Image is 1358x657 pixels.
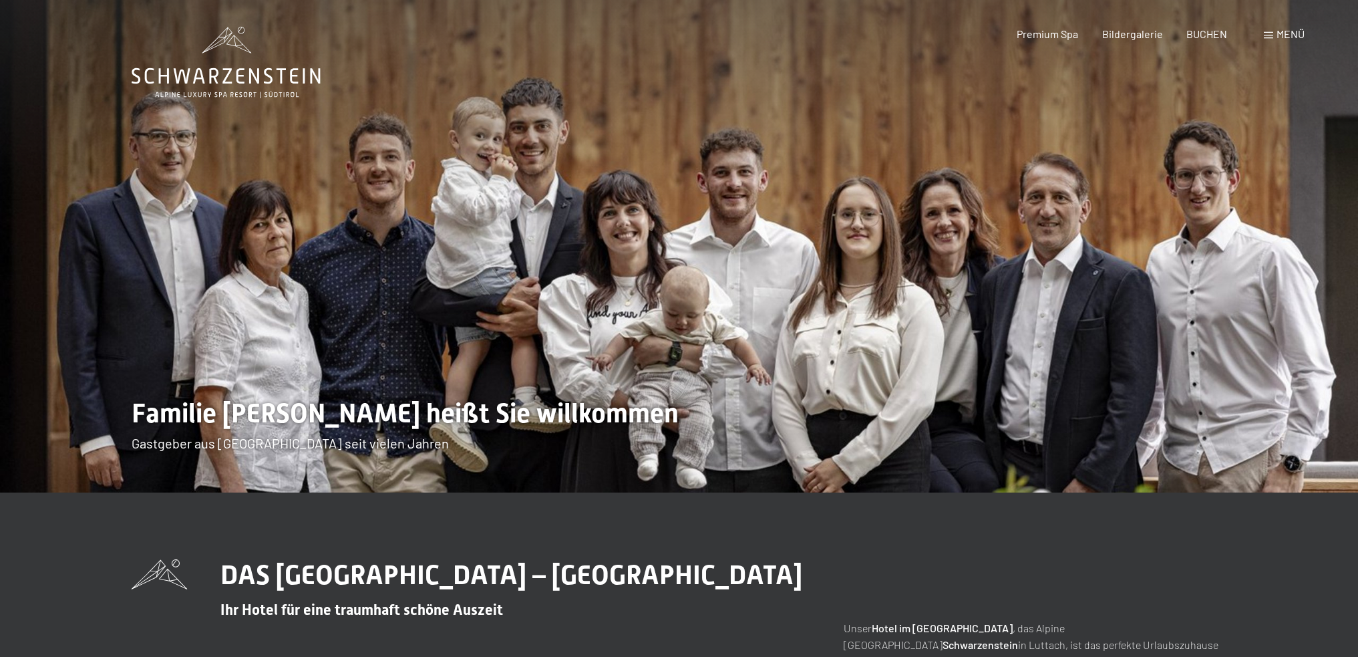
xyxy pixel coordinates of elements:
[1102,27,1163,40] a: Bildergalerie
[943,638,1018,651] strong: Schwarzenstein
[220,602,503,618] span: Ihr Hotel für eine traumhaft schöne Auszeit
[220,559,802,591] span: DAS [GEOGRAPHIC_DATA] – [GEOGRAPHIC_DATA]
[1277,27,1305,40] span: Menü
[132,398,679,429] span: Familie [PERSON_NAME] heißt Sie willkommen
[1017,27,1078,40] a: Premium Spa
[1186,27,1227,40] a: BUCHEN
[872,622,1013,634] strong: Hotel im [GEOGRAPHIC_DATA]
[132,435,449,451] span: Gastgeber aus [GEOGRAPHIC_DATA] seit vielen Jahren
